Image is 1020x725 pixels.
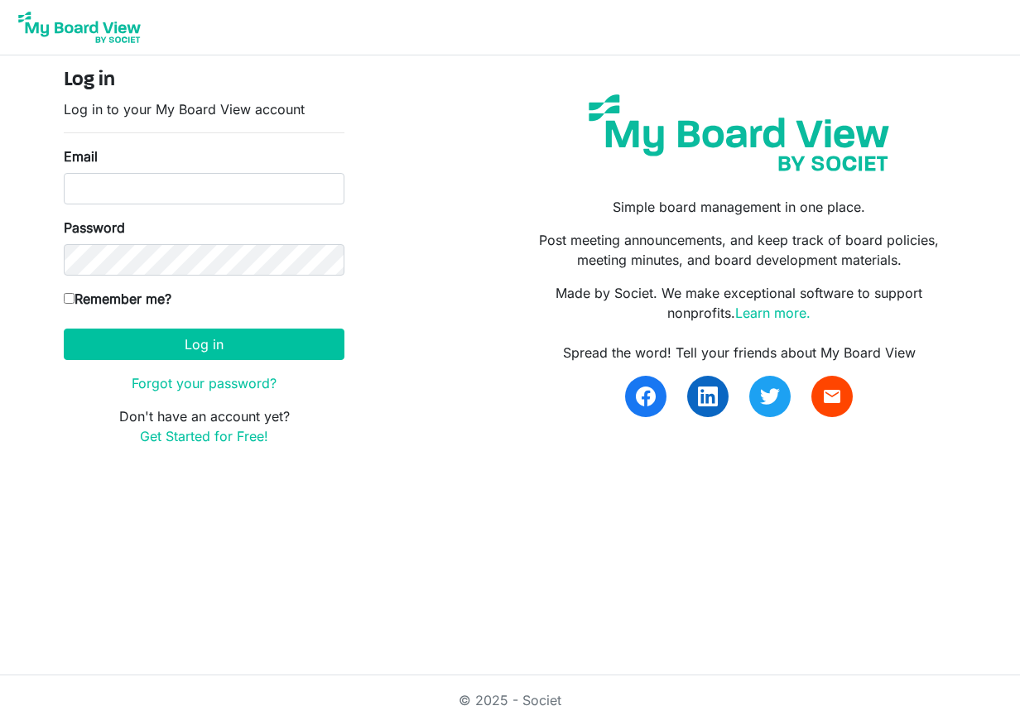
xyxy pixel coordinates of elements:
[822,387,842,406] span: email
[698,387,718,406] img: linkedin.svg
[64,218,125,238] label: Password
[64,69,344,93] h4: Log in
[64,289,171,309] label: Remember me?
[522,197,956,217] p: Simple board management in one place.
[64,293,75,304] input: Remember me?
[576,82,902,184] img: my-board-view-societ.svg
[13,7,146,48] img: My Board View Logo
[760,387,780,406] img: twitter.svg
[64,146,98,166] label: Email
[459,692,561,708] a: © 2025 - Societ
[132,375,277,391] a: Forgot your password?
[636,387,656,406] img: facebook.svg
[735,305,811,321] a: Learn more.
[64,329,344,360] button: Log in
[522,283,956,323] p: Made by Societ. We make exceptional software to support nonprofits.
[140,428,268,444] a: Get Started for Free!
[522,230,956,270] p: Post meeting announcements, and keep track of board policies, meeting minutes, and board developm...
[64,406,344,446] p: Don't have an account yet?
[522,343,956,362] div: Spread the word! Tell your friends about My Board View
[811,376,853,417] a: email
[64,99,344,119] p: Log in to your My Board View account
